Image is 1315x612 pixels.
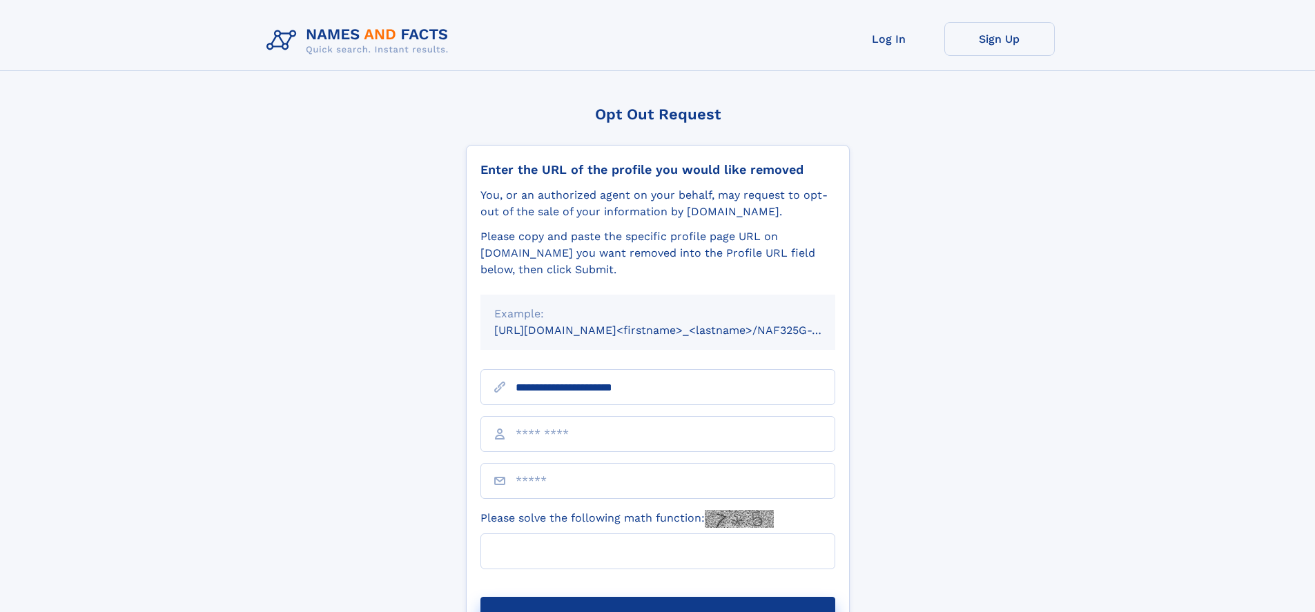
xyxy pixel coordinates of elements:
div: You, or an authorized agent on your behalf, may request to opt-out of the sale of your informatio... [480,187,835,220]
a: Log In [834,22,944,56]
small: [URL][DOMAIN_NAME]<firstname>_<lastname>/NAF325G-xxxxxxxx [494,324,861,337]
div: Opt Out Request [466,106,850,123]
img: Logo Names and Facts [261,22,460,59]
div: Example: [494,306,821,322]
a: Sign Up [944,22,1055,56]
label: Please solve the following math function: [480,510,774,528]
div: Please copy and paste the specific profile page URL on [DOMAIN_NAME] you want removed into the Pr... [480,228,835,278]
div: Enter the URL of the profile you would like removed [480,162,835,177]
